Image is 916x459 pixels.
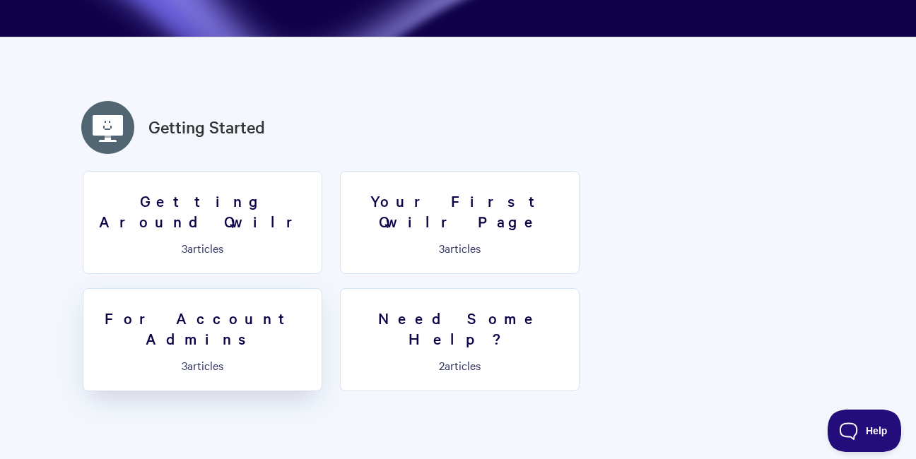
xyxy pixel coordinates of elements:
h3: Getting Around Qwilr [92,191,313,231]
a: Getting Started [148,114,265,140]
span: 3 [439,240,445,256]
span: 3 [182,240,187,256]
span: 3 [182,357,187,373]
p: articles [349,359,570,371]
p: articles [349,242,570,254]
p: articles [92,242,313,254]
a: Your First Qwilr Page 3articles [340,171,580,274]
h3: Need Some Help? [349,308,570,348]
p: articles [92,359,313,371]
a: Getting Around Qwilr 3articles [83,171,322,274]
iframe: Toggle Customer Support [828,410,902,452]
h3: For Account Admins [92,308,313,348]
span: 2 [439,357,445,373]
h3: Your First Qwilr Page [349,191,570,231]
a: For Account Admins 3articles [83,288,322,391]
a: Need Some Help? 2articles [340,288,580,391]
